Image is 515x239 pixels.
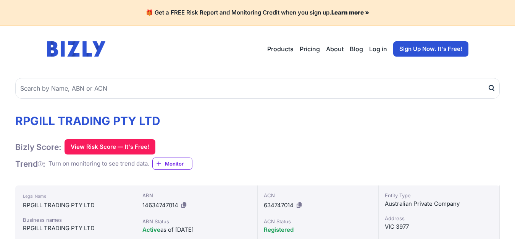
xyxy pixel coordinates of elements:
[300,44,320,54] a: Pricing
[23,201,128,210] div: RPGILL TRADING PTY LTD
[385,192,493,199] div: Entity Type
[331,9,369,16] a: Learn more »
[267,44,294,54] button: Products
[142,192,251,199] div: ABN
[369,44,387,54] a: Log in
[385,222,493,231] div: VIC 3977
[65,139,155,154] button: View Risk Score — It's Free!
[142,202,178,209] span: 14634747014
[385,215,493,222] div: Address
[48,159,149,168] div: Turn on monitoring to see trend data.
[326,44,344,54] a: About
[15,78,500,99] input: Search by Name, ABN or ACN
[264,218,372,225] div: ACN Status
[264,202,294,209] span: 634747014
[393,41,468,57] a: Sign Up Now. It's Free!
[152,158,192,170] a: Monitor
[15,142,61,152] h1: Bizly Score:
[23,224,128,233] div: RPGILL TRADING PTY LTD
[350,44,363,54] a: Blog
[23,192,128,201] div: Legal Name
[264,226,294,233] span: Registered
[9,9,506,16] h4: 🎁 Get a FREE Risk Report and Monitoring Credit when you sign up.
[15,114,192,128] h1: RPGILL TRADING PTY LTD
[385,199,493,208] div: Australian Private Company
[15,159,45,169] h1: Trend :
[142,226,160,233] span: Active
[23,216,128,224] div: Business names
[165,160,192,167] span: Monitor
[142,218,251,225] div: ABN Status
[264,192,372,199] div: ACN
[142,225,251,234] div: as of [DATE]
